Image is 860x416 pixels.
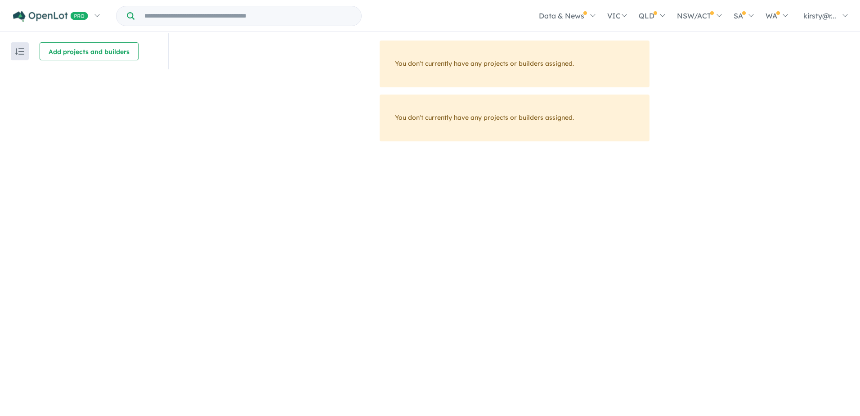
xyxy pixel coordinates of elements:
button: Add projects and builders [40,42,139,60]
div: You don't currently have any projects or builders assigned. [380,95,649,141]
div: You don't currently have any projects or builders assigned. [380,41,649,87]
img: sort.svg [15,48,24,55]
span: kirsty@r... [803,11,836,20]
img: Openlot PRO Logo White [13,11,88,22]
input: Try estate name, suburb, builder or developer [136,6,359,26]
